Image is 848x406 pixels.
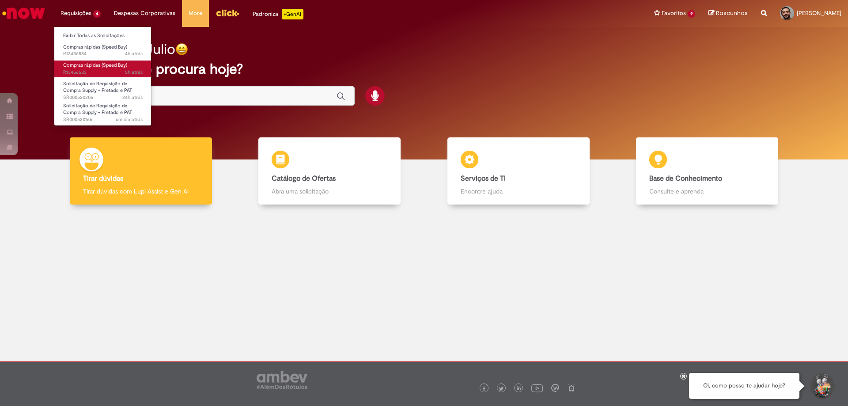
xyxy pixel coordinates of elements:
img: logo_footer_ambev_rotulo_gray.png [257,371,307,389]
img: logo_footer_workplace.png [551,384,559,392]
button: Iniciar Conversa de Suporte [808,373,835,399]
time: 27/08/2025 14:41:34 [116,116,143,123]
div: Padroniza [253,9,303,19]
ul: Requisições [54,27,151,126]
p: Tirar dúvidas com Lupi Assist e Gen Ai [83,187,199,196]
span: [PERSON_NAME] [797,9,841,17]
span: um dia atrás [116,116,143,123]
span: 9 [688,10,695,18]
h2: O que você procura hoje? [76,61,772,77]
span: More [189,9,202,18]
span: Despesas Corporativas [114,9,175,18]
img: ServiceNow [1,4,46,22]
time: 28/08/2025 10:18:26 [125,50,143,57]
img: logo_footer_linkedin.png [517,386,521,391]
a: Exibir Todas as Solicitações [54,31,151,41]
img: click_logo_yellow_360x200.png [216,6,239,19]
img: logo_footer_twitter.png [499,387,503,391]
span: 4 [93,10,101,18]
a: Aberto SR000520205 : Solicitação de Requisição de Compra Supply - Fretado e PAT [54,79,151,98]
time: 28/08/2025 10:11:56 [125,69,143,76]
span: 24h atrás [122,94,143,101]
time: 27/08/2025 14:50:13 [122,94,143,101]
span: Solicitação de Requisição de Compra Supply - Fretado e PAT [63,80,132,94]
a: Catálogo de Ofertas Abra uma solicitação [235,137,424,205]
span: 5h atrás [125,69,143,76]
p: +GenAi [282,9,303,19]
a: Aberto R13456584 : Compras rápidas (Speed Buy) [54,42,151,59]
b: Serviços de TI [461,174,506,183]
span: SR000520166 [63,116,143,123]
b: Catálogo de Ofertas [272,174,336,183]
b: Tirar dúvidas [83,174,123,183]
span: Requisições [61,9,91,18]
a: Rascunhos [708,9,748,18]
span: Compras rápidas (Speed Buy) [63,44,127,50]
p: Abra uma solicitação [272,187,387,196]
img: happy-face.png [175,43,188,56]
span: R13456533 [63,69,143,76]
img: logo_footer_naosei.png [568,384,575,392]
a: Aberto SR000520166 : Solicitação de Requisição de Compra Supply - Fretado e PAT [54,101,151,120]
span: Solicitação de Requisição de Compra Supply - Fretado e PAT [63,102,132,116]
span: 4h atrás [125,50,143,57]
div: Oi, como posso te ajudar hoje? [689,373,799,399]
img: logo_footer_youtube.png [531,382,543,394]
span: SR000520205 [63,94,143,101]
span: R13456584 [63,50,143,57]
a: Aberto R13456533 : Compras rápidas (Speed Buy) [54,61,151,77]
p: Consulte e aprenda [649,187,765,196]
span: Favoritos [662,9,686,18]
a: Serviços de TI Encontre ajuda [424,137,613,205]
p: Encontre ajuda [461,187,576,196]
span: Compras rápidas (Speed Buy) [63,62,127,68]
a: Base de Conhecimento Consulte e aprenda [613,137,802,205]
a: Tirar dúvidas Tirar dúvidas com Lupi Assist e Gen Ai [46,137,235,205]
img: logo_footer_facebook.png [482,387,486,391]
span: Rascunhos [716,9,748,17]
b: Base de Conhecimento [649,174,722,183]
